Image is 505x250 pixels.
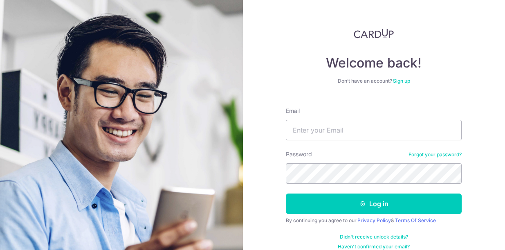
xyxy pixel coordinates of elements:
label: Password [286,150,312,158]
img: CardUp Logo [354,29,394,38]
a: Sign up [393,78,410,84]
input: Enter your Email [286,120,462,140]
a: Haven't confirmed your email? [338,243,410,250]
div: By continuing you agree to our & [286,217,462,224]
h4: Welcome back! [286,55,462,71]
a: Terms Of Service [395,217,436,223]
button: Log in [286,194,462,214]
a: Privacy Policy [357,217,391,223]
a: Didn't receive unlock details? [340,234,408,240]
div: Don’t have an account? [286,78,462,84]
label: Email [286,107,300,115]
a: Forgot your password? [408,151,462,158]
